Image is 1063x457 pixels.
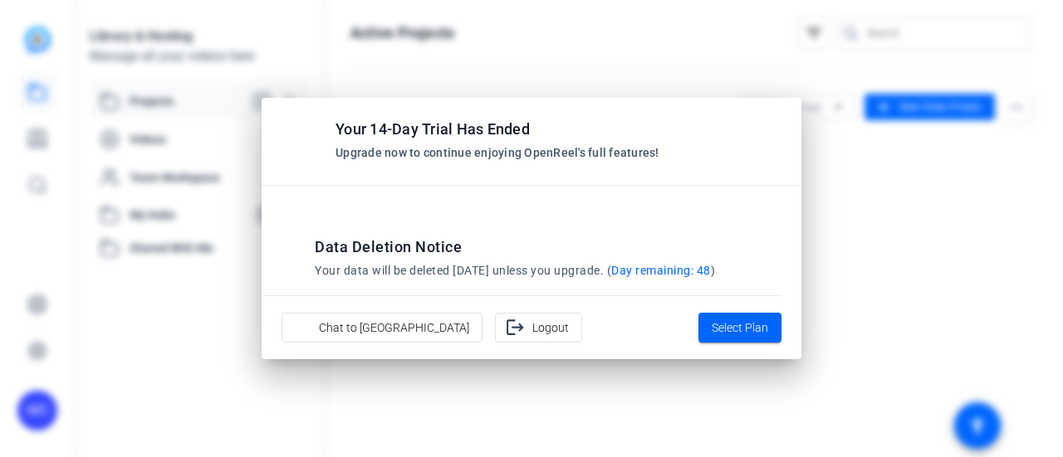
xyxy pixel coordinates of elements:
[315,236,748,259] h2: Data Deletion Notice
[532,312,569,343] span: Logout
[712,318,768,338] span: Select Plan
[495,313,582,343] button: Logout
[336,144,659,161] p: Upgrade now to continue enjoying OpenReel's full features!
[611,264,711,277] span: Day remaining: 48
[698,313,781,343] button: Select Plan
[319,312,469,343] span: Chat to [GEOGRAPHIC_DATA]
[282,313,483,343] button: Chat to [GEOGRAPHIC_DATA]
[315,262,748,279] p: Your data will be deleted [DATE] unless you upgrade. ( )
[336,118,530,141] h2: Your 14-Day Trial Has Ended
[505,318,526,338] mat-icon: logout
